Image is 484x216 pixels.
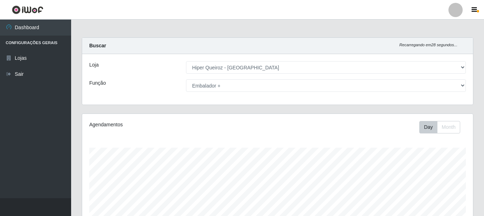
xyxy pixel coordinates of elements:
[399,43,457,47] i: Recarregando em 28 segundos...
[89,43,106,48] strong: Buscar
[89,61,99,69] label: Loja
[419,121,437,133] button: Day
[12,5,43,14] img: CoreUI Logo
[89,121,240,128] div: Agendamentos
[437,121,460,133] button: Month
[419,121,460,133] div: First group
[89,79,106,87] label: Função
[419,121,466,133] div: Toolbar with button groups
